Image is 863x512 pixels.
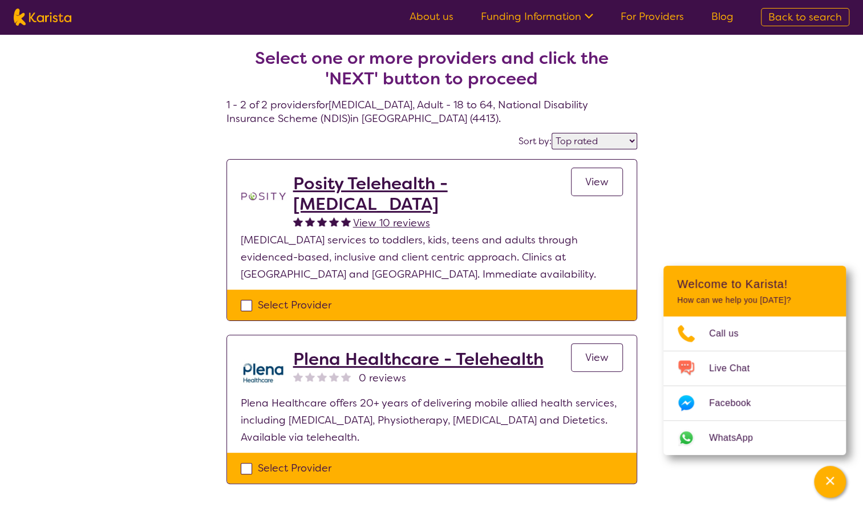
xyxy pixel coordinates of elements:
button: Channel Menu [814,466,846,498]
a: Blog [711,10,734,23]
img: Karista logo [14,9,71,26]
label: Sort by: [518,135,552,147]
img: t1bslo80pcylnzwjhndq.png [241,173,286,219]
p: [MEDICAL_DATA] services to toddlers, kids, teens and adults through evidenced-based, inclusive an... [241,231,623,283]
img: nonereviewstar [317,372,327,381]
img: nonereviewstar [293,372,303,381]
a: For Providers [621,10,684,23]
p: How can we help you [DATE]? [677,295,832,305]
img: fullstar [305,217,315,226]
img: fullstar [293,217,303,226]
span: View 10 reviews [353,216,430,230]
img: nonereviewstar [341,372,351,381]
span: Back to search [768,10,842,24]
span: View [585,351,609,364]
span: View [585,175,609,189]
span: 0 reviews [359,369,406,387]
img: fullstar [317,217,327,226]
a: About us [410,10,453,23]
a: Web link opens in a new tab. [663,421,846,455]
h4: 1 - 2 of 2 providers for [MEDICAL_DATA] , Adult - 18 to 64 , National Disability Insurance Scheme... [226,21,637,125]
img: fullstar [341,217,351,226]
h2: Select one or more providers and click the 'NEXT' button to proceed [240,48,623,89]
img: qwv9egg5taowukv2xnze.png [241,349,286,395]
p: Plena Healthcare offers 20+ years of delivering mobile allied health services, including [MEDICAL... [241,395,623,446]
img: nonereviewstar [329,372,339,381]
span: Live Chat [709,360,763,377]
a: Back to search [761,8,849,26]
img: fullstar [329,217,339,226]
span: WhatsApp [709,429,767,446]
span: Facebook [709,395,764,412]
h2: Welcome to Karista! [677,277,832,291]
span: Call us [709,325,752,342]
a: View 10 reviews [353,214,430,231]
a: Plena Healthcare - Telehealth [293,349,544,369]
a: Funding Information [481,10,593,23]
div: Channel Menu [663,266,846,455]
a: View [571,343,623,372]
a: Posity Telehealth - [MEDICAL_DATA] [293,173,571,214]
a: View [571,168,623,196]
ul: Choose channel [663,316,846,455]
img: nonereviewstar [305,372,315,381]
